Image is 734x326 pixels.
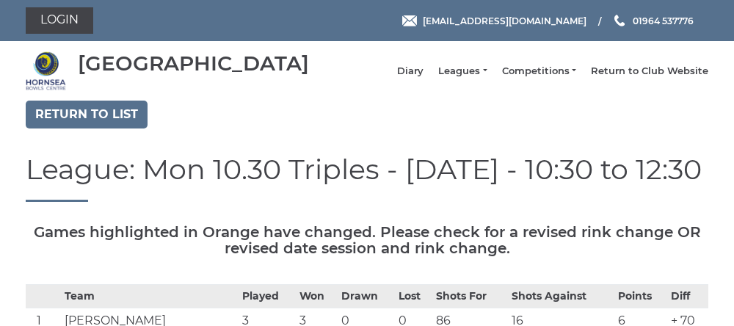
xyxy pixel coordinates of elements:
[61,284,239,308] th: Team
[239,284,296,308] th: Played
[633,15,694,26] span: 01964 537776
[502,65,576,78] a: Competitions
[667,284,708,308] th: Diff
[614,15,625,26] img: Phone us
[395,284,433,308] th: Lost
[438,65,487,78] a: Leagues
[26,51,66,91] img: Hornsea Bowls Centre
[614,284,668,308] th: Points
[402,15,417,26] img: Email
[508,284,614,308] th: Shots Against
[423,15,586,26] span: [EMAIL_ADDRESS][DOMAIN_NAME]
[26,154,708,202] h1: League: Mon 10.30 Triples - [DATE] - 10:30 to 12:30
[397,65,424,78] a: Diary
[338,284,395,308] th: Drawn
[402,14,586,28] a: Email [EMAIL_ADDRESS][DOMAIN_NAME]
[78,52,309,75] div: [GEOGRAPHIC_DATA]
[26,101,148,128] a: Return to list
[591,65,708,78] a: Return to Club Website
[26,224,708,256] h5: Games highlighted in Orange have changed. Please check for a revised rink change OR revised date ...
[612,14,694,28] a: Phone us 01964 537776
[432,284,507,308] th: Shots For
[296,284,338,308] th: Won
[26,7,93,34] a: Login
